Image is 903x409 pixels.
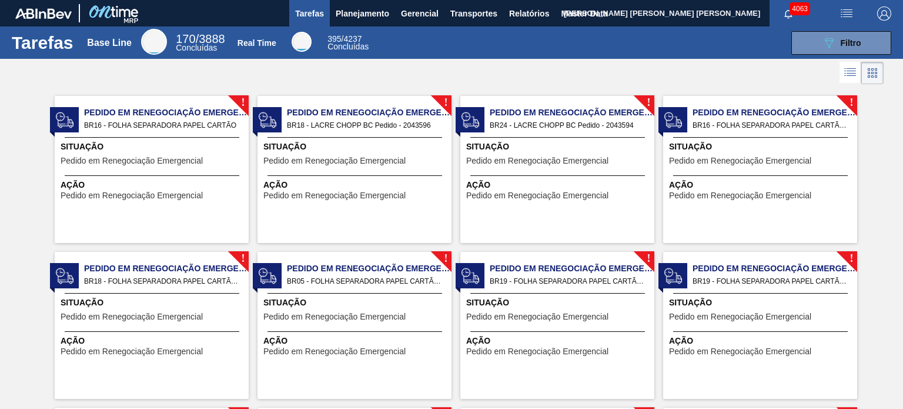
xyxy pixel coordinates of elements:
span: Pedido em Renegociação Emergencial [287,262,451,275]
span: BR18 - FOLHA SEPARADORA PAPEL CARTÃO Pedido - 2038667 [84,275,239,288]
span: Pedido em Renegociação Emergencial [466,347,608,356]
span: Situação [263,297,449,309]
span: Concluídas [327,42,369,51]
span: BR19 - FOLHA SEPARADORA PAPEL CARTÃO Pedido - 2018554 [693,275,848,288]
span: Pedido em Renegociação Emergencial [693,262,857,275]
img: status [56,111,73,129]
span: Situação [61,297,246,309]
span: Pedido em Renegociação Emergencial [287,107,451,119]
div: Base Line [176,34,225,52]
span: Ação [263,335,449,347]
span: Pedido em Renegociação Emergencial [84,107,249,119]
span: 170 [176,32,195,45]
span: Situação [669,297,854,309]
span: Pedido em Renegociação Emergencial [263,191,406,200]
img: status [259,267,276,285]
span: 4063 [790,2,810,15]
span: BR18 - LACRE CHOPP BC Pedido - 2043596 [287,119,442,132]
span: Pedido em Renegociação Emergencial [61,157,203,165]
span: Gerencial [401,6,439,21]
img: userActions [840,6,854,21]
span: Master Data [561,6,607,21]
span: Transportes [450,6,497,21]
span: ! [444,254,447,263]
span: Pedido em Renegociação Emergencial [84,262,249,275]
span: Pedido em Renegociação Emergencial [669,347,811,356]
span: Relatórios [509,6,549,21]
img: status [56,267,73,285]
span: Ação [669,335,854,347]
img: Logout [877,6,891,21]
span: Situação [466,297,651,309]
div: Base Line [87,38,132,48]
span: ! [241,98,245,107]
div: Real Time [292,32,312,52]
span: Ação [263,179,449,191]
span: Situação [263,141,449,153]
span: Situação [61,141,246,153]
button: Notificações [770,5,807,22]
span: Ação [61,179,246,191]
span: Pedido em Renegociação Emergencial [61,312,203,321]
span: Pedido em Renegociação Emergencial [466,191,608,200]
span: Pedido em Renegociação Emergencial [61,191,203,200]
span: Concluídas [176,43,217,52]
img: status [664,267,682,285]
span: ! [444,98,447,107]
img: TNhmsLtSVTkK8tSr43FrP2fwEKptu5GPRR3wAAAABJRU5ErkJggg== [15,8,72,19]
span: Ação [61,335,246,347]
span: Pedido em Renegociação Emergencial [466,157,608,165]
span: Pedido em Renegociação Emergencial [466,312,608,321]
span: BR05 - FOLHA SEPARADORA PAPEL CARTÃO Pedido - 2011124 [287,275,442,288]
span: Ação [669,179,854,191]
img: status [664,111,682,129]
span: Planejamento [336,6,389,21]
span: ! [647,254,650,263]
span: Pedido em Renegociação Emergencial [490,107,654,119]
span: Pedido em Renegociação Emergencial [263,312,406,321]
span: BR16 - FOLHA SEPARADORA PAPEL CARTÃO Pedido - 2011117 [693,119,848,132]
div: Visão em Lista [840,62,861,84]
span: Pedido em Renegociação Emergencial [669,312,811,321]
h1: Tarefas [12,36,73,49]
img: status [461,267,479,285]
span: Pedido em Renegociação Emergencial [669,191,811,200]
span: Pedido em Renegociação Emergencial [263,157,406,165]
img: status [259,111,276,129]
span: Situação [466,141,651,153]
span: / 4237 [327,34,362,44]
div: Real Time [238,38,276,48]
img: status [461,111,479,129]
span: Tarefas [295,6,324,21]
div: Real Time [327,35,369,51]
div: Base Line [141,29,167,55]
span: Pedido em Renegociação Emergencial [61,347,203,356]
span: Filtro [841,38,861,48]
span: Ação [466,179,651,191]
span: Pedido em Renegociação Emergencial [263,347,406,356]
span: / 3888 [176,32,225,45]
span: Pedido em Renegociação Emergencial [693,107,857,119]
span: BR16 - FOLHA SEPARADORA PAPEL CARTÃO [84,119,239,132]
span: 395 [327,34,341,44]
span: ! [850,98,853,107]
span: ! [850,254,853,263]
span: ! [241,254,245,263]
span: ! [647,98,650,107]
span: BR19 - FOLHA SEPARADORA PAPEL CARTÃO Pedido - 2011127 [490,275,645,288]
button: Filtro [791,31,891,55]
span: Ação [466,335,651,347]
div: Visão em Cards [861,62,884,84]
span: Situação [669,141,854,153]
span: Pedido em Renegociação Emergencial [669,157,811,165]
span: BR24 - LACRE CHOPP BC Pedido - 2043594 [490,119,645,132]
span: Pedido em Renegociação Emergencial [490,262,654,275]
